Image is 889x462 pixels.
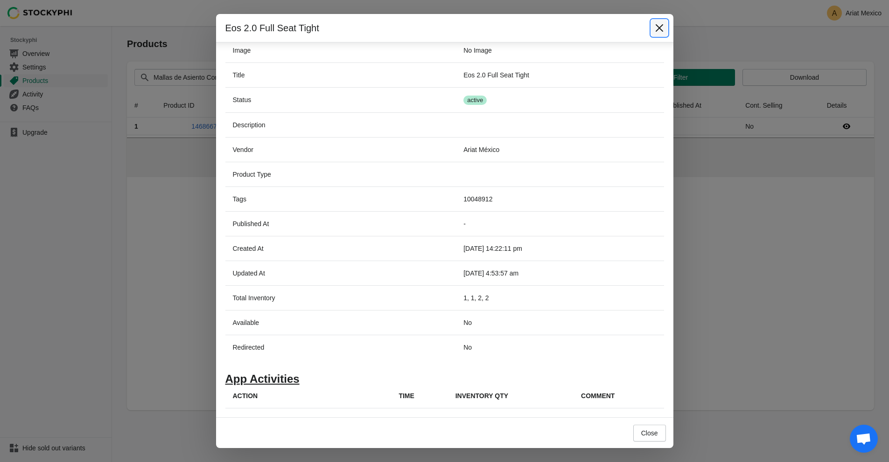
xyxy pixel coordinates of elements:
th: Time [391,384,448,408]
td: [DATE] 14:22:11 pm [456,236,664,261]
th: Inventory Qty [448,384,574,408]
td: 1, 1, 2, 2 [456,285,664,310]
td: Eos 2.0 Full Seat Tight [456,62,664,87]
th: Description [225,112,456,137]
td: No [456,310,664,335]
th: Product Type [225,162,456,186]
th: Created At [225,236,456,261]
th: Updated At [225,261,456,285]
h1: App Activities [225,374,664,384]
th: Title [225,62,456,87]
th: Action [225,384,392,408]
span: active [463,96,487,105]
button: Close [651,20,668,36]
th: Total Inventory [225,285,456,310]
button: Close [633,425,666,441]
th: Status [225,87,456,112]
td: No [456,335,664,359]
td: No Image [456,38,664,62]
td: 10048912 [456,186,664,211]
a: Open chat [850,425,878,453]
td: Ariat México [456,137,664,162]
th: Published At [225,211,456,236]
td: [DATE] 4:53:57 am [456,261,664,285]
th: Vendor [225,137,456,162]
th: Comment [574,384,664,408]
th: Redirected [225,335,456,359]
h2: Eos 2.0 Full Seat Tight [225,21,642,34]
span: Close [641,429,658,437]
th: Tags [225,186,456,211]
th: Available [225,310,456,335]
th: Image [225,38,456,62]
td: - [456,211,664,236]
